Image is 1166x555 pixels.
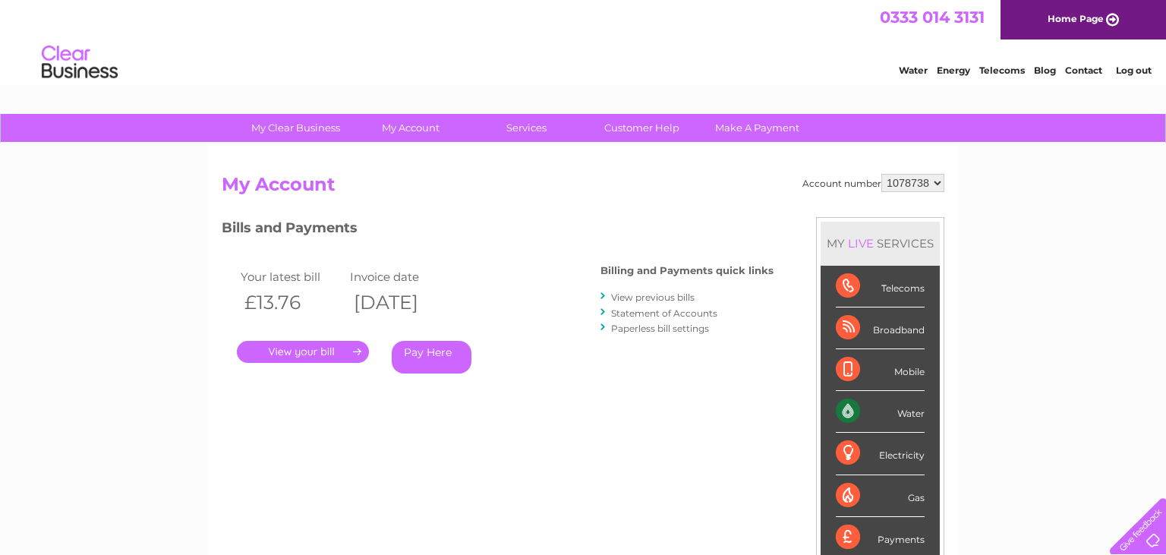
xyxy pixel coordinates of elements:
[222,174,944,203] h2: My Account
[346,266,455,287] td: Invoice date
[41,39,118,86] img: logo.png
[348,114,474,142] a: My Account
[802,174,944,192] div: Account number
[836,475,925,517] div: Gas
[836,307,925,349] div: Broadband
[1065,65,1102,76] a: Contact
[237,287,346,318] th: £13.76
[821,222,940,265] div: MY SERVICES
[695,114,820,142] a: Make A Payment
[836,391,925,433] div: Water
[937,65,970,76] a: Energy
[845,236,877,251] div: LIVE
[579,114,704,142] a: Customer Help
[464,114,589,142] a: Services
[611,307,717,319] a: Statement of Accounts
[836,433,925,475] div: Electricity
[979,65,1025,76] a: Telecoms
[346,287,455,318] th: [DATE]
[836,349,925,391] div: Mobile
[611,292,695,303] a: View previous bills
[392,341,471,374] a: Pay Here
[237,266,346,287] td: Your latest bill
[225,8,943,74] div: Clear Business is a trading name of Verastar Limited (registered in [GEOGRAPHIC_DATA] No. 3667643...
[611,323,709,334] a: Paperless bill settings
[836,266,925,307] div: Telecoms
[1116,65,1152,76] a: Log out
[237,341,369,363] a: .
[880,8,985,27] a: 0333 014 3131
[233,114,358,142] a: My Clear Business
[222,217,774,244] h3: Bills and Payments
[600,265,774,276] h4: Billing and Payments quick links
[1034,65,1056,76] a: Blog
[899,65,928,76] a: Water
